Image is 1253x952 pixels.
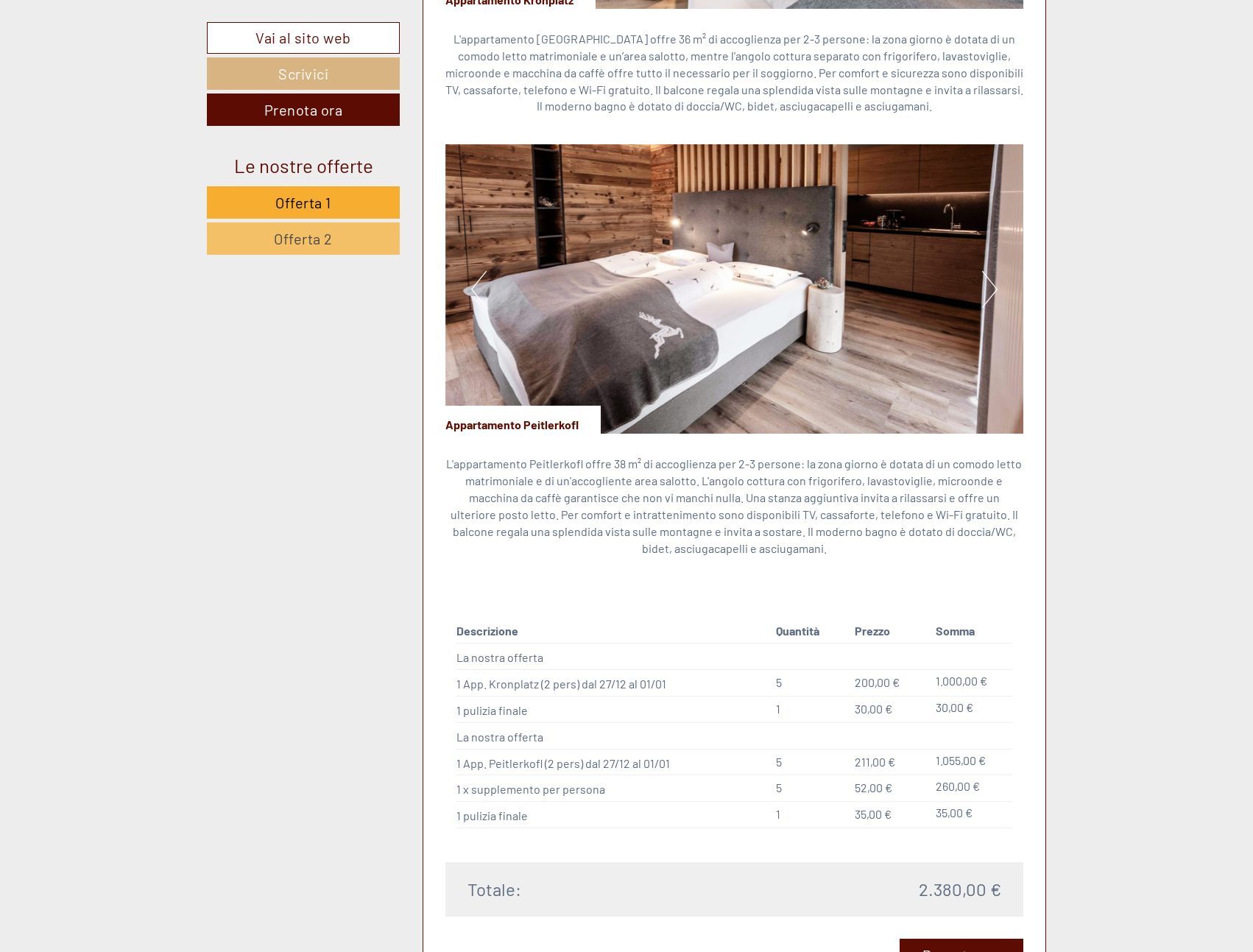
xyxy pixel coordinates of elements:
[456,802,770,828] td: 1 pulizia finale
[445,406,601,434] div: Appartamento Peitlerkofl
[919,877,1001,902] span: 2.380,00 €
[471,271,487,308] button: Previous
[207,94,400,126] a: Prenota ora
[274,230,333,247] span: Offerta 2
[855,807,892,821] span: 35,00 €
[456,644,770,670] td: La nostra offerta
[445,144,1024,434] img: image
[930,749,1012,775] td: 1.055,00 €
[456,877,735,902] div: Totale:
[262,11,317,36] div: [DATE]
[456,670,770,697] td: 1 App. Kronplatz (2 pers) dal 27/12 al 01/01
[456,696,770,722] td: 1 pulizia finale
[361,71,557,82] small: 10:31
[361,43,557,54] div: Lei
[275,194,331,211] span: Offerta 1
[770,802,849,828] td: 1
[770,696,849,722] td: 1
[930,802,1012,828] td: 35,00 €
[445,31,1024,115] p: L'appartamento [GEOGRAPHIC_DATA] offre 36 m² di accoglienza per 2-3 persone: la zona giorno è dot...
[770,620,849,643] th: Quantità
[770,749,849,775] td: 5
[501,381,579,414] button: Invia
[207,57,400,90] a: Scrivici
[770,670,849,697] td: 5
[456,620,770,643] th: Descrizione
[930,670,1012,697] td: 1.000,00 €
[353,40,568,85] div: Buon giorno, come possiamo aiutarla?
[207,152,400,179] div: Le nostre offerte
[930,620,1012,643] th: Somma
[855,780,892,794] span: 52,00 €
[930,775,1012,802] td: 260,00 €
[770,775,849,802] td: 5
[930,696,1012,722] td: 30,00 €
[982,271,998,308] button: Next
[456,775,770,802] td: 1 x supplemento per persona
[456,722,770,749] td: La nostra offerta
[855,702,892,716] span: 30,00 €
[207,22,400,54] a: Vai al sito web
[456,749,770,775] td: 1 App. Peitlerkofl (2 pers) dal 27/12 al 01/01
[855,755,895,769] span: 211,00 €
[855,675,900,689] span: 200,00 €
[849,620,930,643] th: Prezzo
[445,456,1024,557] p: L'appartamento Peitlerkofl offre 38 m² di accoglienza per 2-3 persone: la zona giorno è dotata di...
